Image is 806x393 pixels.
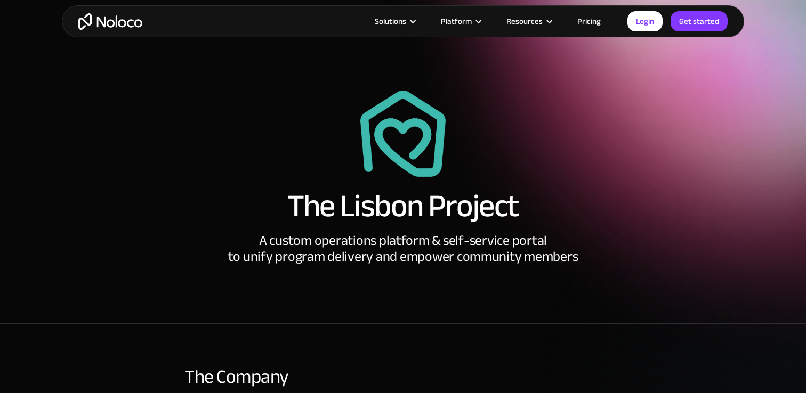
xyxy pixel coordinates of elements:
[287,190,519,222] h1: The Lisbon Project
[441,14,472,28] div: Platform
[361,14,428,28] div: Solutions
[564,14,614,28] a: Pricing
[375,14,406,28] div: Solutions
[184,366,622,388] div: The Company
[627,11,663,31] a: Login
[228,233,578,265] div: A custom operations platform & self-service portal to unify program delivery and empower communit...
[78,13,142,30] a: home
[506,14,543,28] div: Resources
[428,14,493,28] div: Platform
[671,11,728,31] a: Get started
[493,14,564,28] div: Resources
